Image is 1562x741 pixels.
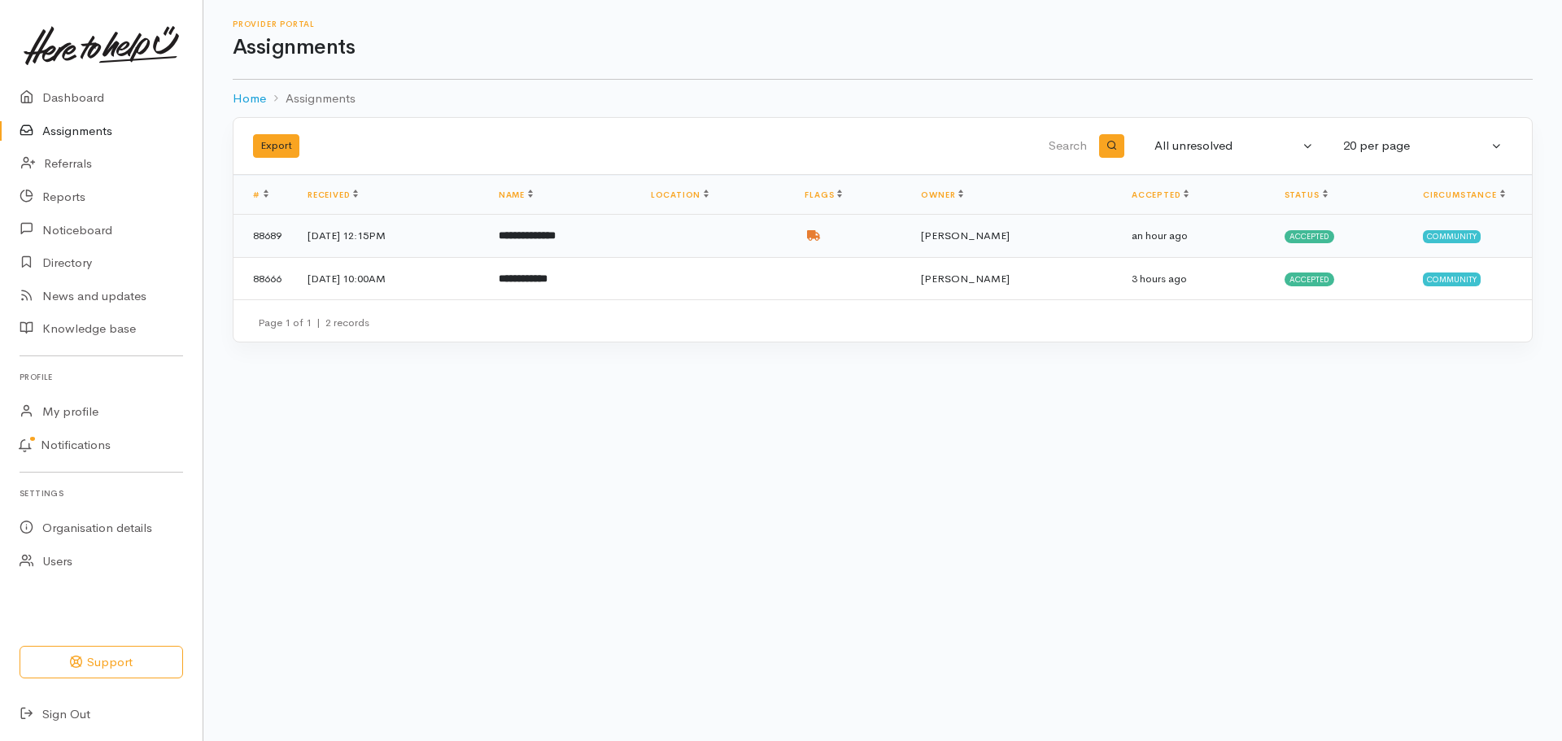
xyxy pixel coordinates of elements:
span: Community [1423,272,1481,286]
a: Status [1285,190,1328,200]
time: an hour ago [1132,229,1188,242]
a: Accepted [1132,190,1189,200]
button: All unresolved [1145,130,1324,162]
a: Flags [805,190,842,200]
div: 20 per page [1343,137,1488,155]
td: 88666 [233,257,295,299]
li: Assignments [266,89,356,108]
td: [DATE] 12:15PM [295,215,486,258]
a: Circumstance [1423,190,1505,200]
input: Search [699,127,1090,166]
button: Support [20,646,183,679]
time: 3 hours ago [1132,272,1187,286]
span: Accepted [1285,272,1334,286]
a: Owner [921,190,963,200]
td: 88689 [233,215,295,258]
a: # [253,190,268,200]
nav: breadcrumb [233,80,1533,118]
button: Export [253,134,299,158]
span: [PERSON_NAME] [921,272,1010,286]
small: Page 1 of 1 2 records [258,316,369,329]
div: All unresolved [1154,137,1299,155]
h6: Settings [20,482,183,504]
a: Home [233,89,266,108]
span: Accepted [1285,230,1334,243]
h6: Profile [20,366,183,388]
td: [DATE] 10:00AM [295,257,486,299]
span: | [316,316,321,329]
a: Location [651,190,709,200]
span: Community [1423,230,1481,243]
button: 20 per page [1333,130,1512,162]
a: Name [499,190,533,200]
a: Received [308,190,358,200]
h6: Provider Portal [233,20,1533,28]
h1: Assignments [233,36,1533,59]
span: [PERSON_NAME] [921,229,1010,242]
